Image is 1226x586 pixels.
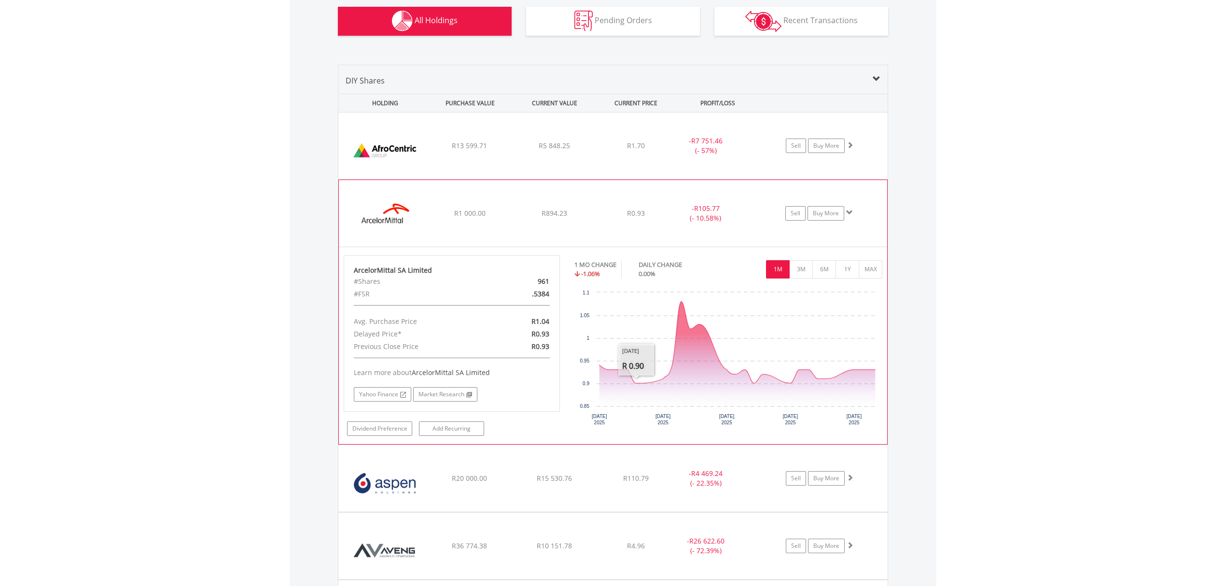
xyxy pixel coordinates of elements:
div: Learn more about [354,368,550,377]
span: R894.23 [542,209,567,218]
div: - (- 57%) [669,136,742,155]
span: R1.70 [627,141,645,150]
text: [DATE] 2025 [719,414,734,425]
svg: Interactive chart [574,288,883,433]
a: Buy More [808,139,845,153]
div: - (- 10.58%) [669,204,742,223]
div: CURRENT PRICE [598,94,674,112]
button: 1Y [836,260,859,279]
span: R0.93 [531,329,549,338]
text: [DATE] 2025 [782,414,798,425]
span: R0.93 [627,209,645,218]
button: All Holdings [338,7,512,36]
span: R20 000.00 [452,474,487,483]
span: Recent Transactions [783,15,858,26]
div: #Shares [347,275,487,288]
text: [DATE] 2025 [846,414,862,425]
img: pending_instructions-wht.png [574,11,593,31]
text: [DATE] 2025 [655,414,670,425]
div: Previous Close Price [347,340,487,353]
button: Recent Transactions [714,7,888,36]
span: R26 622.60 [689,536,724,545]
a: Buy More [808,471,845,486]
text: 1.1 [583,290,589,295]
button: 1M [766,260,790,279]
div: .5384 [487,288,557,300]
span: R4.96 [627,541,645,550]
div: 1 MO CHANGE [574,260,616,269]
span: R1.04 [531,317,549,326]
a: Yahoo Finance [354,387,411,402]
div: CURRENT VALUE [513,94,596,112]
span: R0.93 [531,342,549,351]
span: Pending Orders [595,15,652,26]
div: 961 [487,275,557,288]
span: 0.00% [639,269,655,278]
div: HOLDING [339,94,427,112]
a: Market Research [413,387,477,402]
div: - (- 72.39%) [669,536,742,556]
div: PURCHASE VALUE [429,94,511,112]
text: 1 [586,335,589,341]
div: DAILY CHANGE [639,260,716,269]
a: Dividend Preference [347,421,412,436]
span: R105.77 [694,204,720,213]
img: EQU.ZA.AEG.png [343,525,426,577]
span: R110.79 [623,474,649,483]
a: Buy More [808,206,844,221]
span: R7 751.46 [691,136,723,145]
div: Delayed Price* [347,328,487,340]
span: R36 774.38 [452,541,487,550]
img: EQU.ZA.APN.png [343,457,426,509]
a: Buy More [808,539,845,553]
button: 6M [812,260,836,279]
a: Sell [786,539,806,553]
span: R5 848.25 [539,141,570,150]
text: [DATE] 2025 [591,414,607,425]
span: ArcelorMittal SA Limited [412,368,490,377]
a: Sell [786,139,806,153]
img: EQU.ZA.ACT.png [343,125,426,177]
button: 3M [789,260,813,279]
text: 0.95 [580,358,589,363]
span: DIY Shares [346,75,385,86]
div: PROFIT/LOSS [676,94,759,112]
text: 1.05 [580,313,589,318]
text: 0.9 [583,381,589,386]
a: Sell [786,471,806,486]
div: #FSR [347,288,487,300]
span: R13 599.71 [452,141,487,150]
div: Avg. Purchase Price [347,315,487,328]
button: Pending Orders [526,7,700,36]
span: R4 469.24 [691,469,723,478]
div: ArcelorMittal SA Limited [354,265,550,275]
div: - (- 22.35%) [669,469,742,488]
a: Add Recurring [419,421,484,436]
button: MAX [859,260,882,279]
span: R15 530.76 [537,474,572,483]
a: Sell [785,206,806,221]
img: EQU.ZA.ACL.png [344,192,427,244]
div: Chart. Highcharts interactive chart. [574,288,883,433]
img: transactions-zar-wht.png [745,11,781,32]
span: R10 151.78 [537,541,572,550]
span: All Holdings [415,15,458,26]
img: holdings-wht.png [392,11,413,31]
text: 0.85 [580,404,589,409]
span: -1.06% [581,269,600,278]
span: R1 000.00 [454,209,486,218]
